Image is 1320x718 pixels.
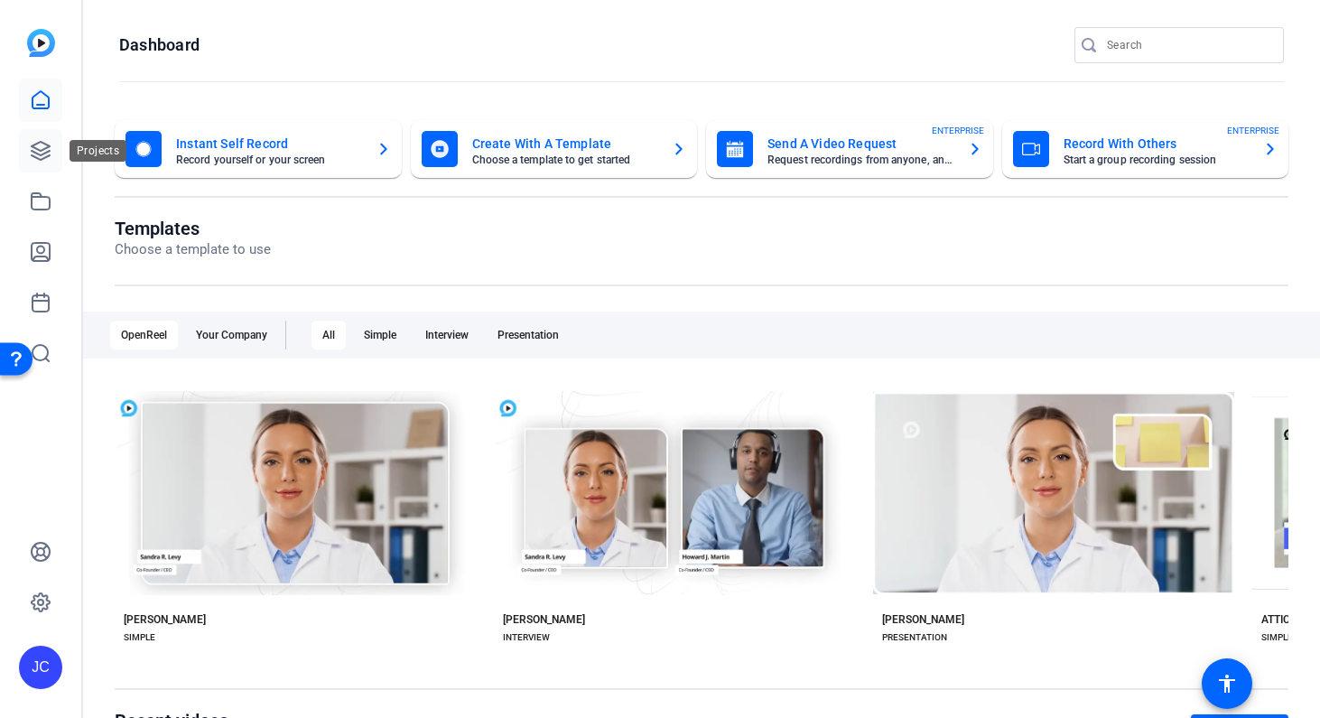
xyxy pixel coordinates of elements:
div: [PERSON_NAME] [503,612,585,627]
mat-card-subtitle: Start a group recording session [1064,154,1250,165]
mat-card-subtitle: Record yourself or your screen [176,154,362,165]
mat-card-subtitle: Request recordings from anyone, anywhere [767,154,953,165]
div: [PERSON_NAME] [124,612,206,627]
button: Record With OthersStart a group recording sessionENTERPRISE [1002,120,1289,178]
div: All [311,321,346,350]
span: ENTERPRISE [932,124,984,137]
div: SIMPLE [1261,630,1293,645]
div: ATTICUS [1261,612,1304,627]
p: Choose a template to use [115,239,271,260]
mat-card-title: Record With Others [1064,133,1250,154]
div: JC [19,646,62,689]
div: [PERSON_NAME] [882,612,964,627]
div: SIMPLE [124,630,155,645]
mat-card-subtitle: Choose a template to get started [472,154,658,165]
mat-icon: accessibility [1216,673,1238,695]
h1: Templates [115,218,271,239]
div: Projects [70,140,126,162]
div: PRESENTATION [882,630,947,645]
button: Instant Self RecordRecord yourself or your screen [115,120,402,178]
span: ENTERPRISE [1227,124,1279,137]
h1: Dashboard [119,34,200,56]
div: OpenReel [110,321,178,350]
mat-card-title: Send A Video Request [767,133,953,154]
img: blue-gradient.svg [27,29,55,57]
div: Your Company [185,321,278,350]
mat-card-title: Create With A Template [472,133,658,154]
div: INTERVIEW [503,630,550,645]
input: Search [1107,34,1269,56]
button: Create With A TemplateChoose a template to get started [411,120,698,178]
div: Presentation [487,321,570,350]
button: Send A Video RequestRequest recordings from anyone, anywhereENTERPRISE [706,120,993,178]
div: Simple [353,321,407,350]
mat-card-title: Instant Self Record [176,133,362,154]
div: Interview [414,321,479,350]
